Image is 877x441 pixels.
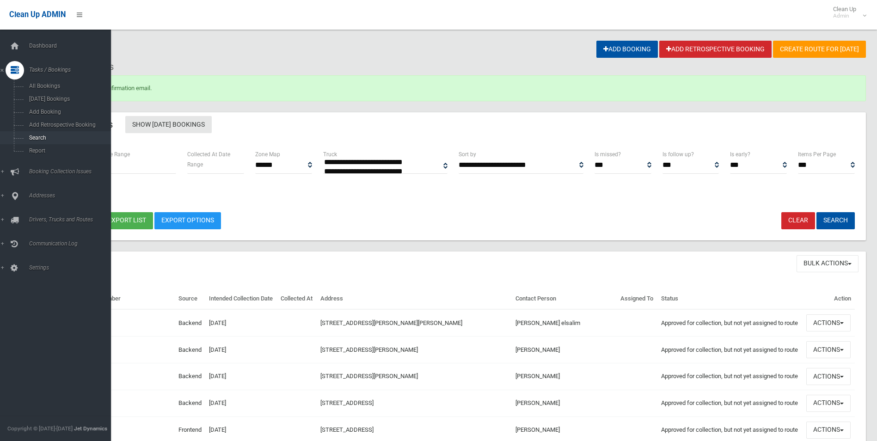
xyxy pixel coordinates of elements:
[277,288,317,310] th: Collected At
[657,337,803,363] td: Approved for collection, but not yet assigned to route
[101,212,153,229] button: Export list
[125,116,212,133] a: Show [DATE] Bookings
[26,240,118,247] span: Communication Log
[806,395,851,412] button: Actions
[320,426,374,433] a: [STREET_ADDRESS]
[320,319,462,326] a: [STREET_ADDRESS][PERSON_NAME][PERSON_NAME]
[617,288,657,310] th: Assigned To
[26,109,110,115] span: Add Booking
[41,75,866,101] div: Booking sent confirmation email.
[154,212,221,229] a: Export Options
[205,288,277,310] th: Intended Collection Date
[657,309,803,336] td: Approved for collection, but not yet assigned to route
[7,425,73,432] span: Copyright © [DATE]-[DATE]
[205,363,277,390] td: [DATE]
[512,337,617,363] td: [PERSON_NAME]
[512,363,617,390] td: [PERSON_NAME]
[175,288,205,310] th: Source
[657,390,803,416] td: Approved for collection, but not yet assigned to route
[205,309,277,336] td: [DATE]
[26,264,118,271] span: Settings
[74,425,107,432] strong: Jet Dynamics
[175,363,205,390] td: Backend
[26,135,110,141] span: Search
[806,314,851,331] button: Actions
[512,309,617,336] td: [PERSON_NAME] elsalim
[806,422,851,439] button: Actions
[797,255,859,272] button: Bulk Actions
[512,390,617,416] td: [PERSON_NAME]
[26,168,118,175] span: Booking Collection Issues
[26,96,110,102] span: [DATE] Bookings
[320,373,418,380] a: [STREET_ADDRESS][PERSON_NAME]
[320,346,418,353] a: [STREET_ADDRESS][PERSON_NAME]
[317,288,512,310] th: Address
[828,6,865,19] span: Clean Up
[657,363,803,390] td: Approved for collection, but not yet assigned to route
[833,12,856,19] small: Admin
[205,390,277,416] td: [DATE]
[205,337,277,363] td: [DATE]
[9,10,66,19] span: Clean Up ADMIN
[773,41,866,58] a: Create route for [DATE]
[26,83,110,89] span: All Bookings
[175,309,205,336] td: Backend
[320,399,374,406] a: [STREET_ADDRESS]
[26,67,118,73] span: Tasks / Bookings
[657,288,803,310] th: Status
[512,288,617,310] th: Contact Person
[26,147,110,154] span: Report
[175,337,205,363] td: Backend
[26,122,110,128] span: Add Retrospective Booking
[596,41,658,58] a: Add Booking
[26,43,118,49] span: Dashboard
[816,212,855,229] button: Search
[806,341,851,358] button: Actions
[323,149,337,159] label: Truck
[175,390,205,416] td: Backend
[806,368,851,385] button: Actions
[26,216,118,223] span: Drivers, Trucks and Routes
[73,288,175,310] th: Booking Number
[26,192,118,199] span: Addresses
[803,288,855,310] th: Action
[659,41,772,58] a: Add Retrospective Booking
[781,212,815,229] a: Clear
